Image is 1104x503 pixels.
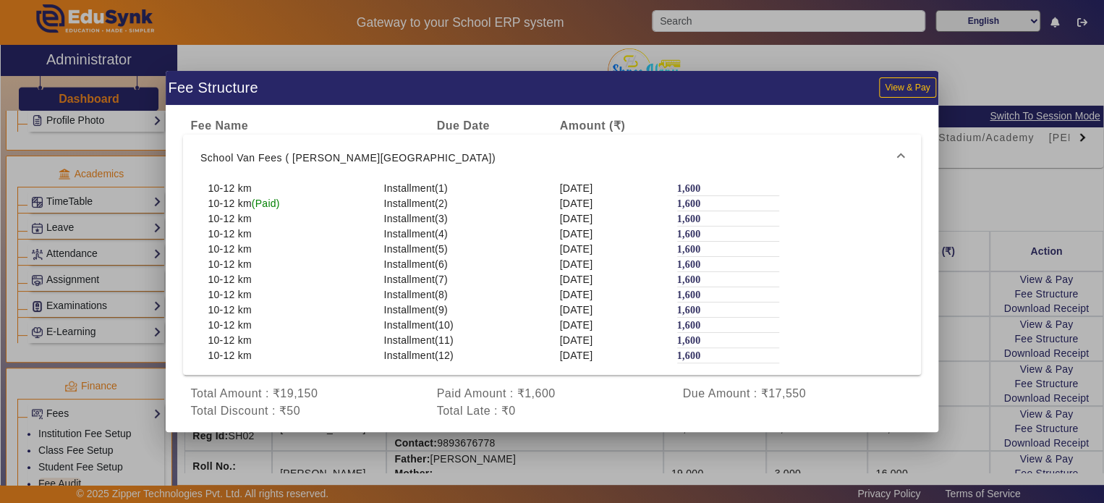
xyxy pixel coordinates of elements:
label: 1,600 [677,258,701,271]
label: 1,600 [677,213,701,225]
span: [DATE] [560,258,593,270]
b: Fee Name [190,119,248,132]
span: [DATE] [560,243,593,255]
span: Installment(9) [383,304,447,316]
span: Installment(1) [383,182,447,194]
span: [DATE] [560,350,593,361]
span: [DATE] [560,334,593,346]
div: Total Late : ₹0 [429,402,675,420]
div: Total Amount : ₹19,150 [183,385,429,402]
div: School Van Fees ( [PERSON_NAME][GEOGRAPHIC_DATA]) [183,181,921,375]
label: 1,600 [677,182,701,195]
span: 10-12 km [208,181,251,195]
span: 10-12 km [208,211,251,226]
label: 1,600 [677,289,701,301]
button: View & Pay [879,77,935,97]
span: Installment(5) [383,243,447,255]
span: [DATE] [560,213,593,224]
span: 10-12 km [208,272,251,287]
div: Due Amount : ₹17,550 [675,385,921,402]
span: Installment(7) [383,274,447,285]
span: 10-12 km [208,333,251,347]
div: Paid Amount : ₹1,600 [429,385,675,402]
span: 10-12 km [208,318,251,332]
mat-expansion-panel-header: School Van Fees ( [PERSON_NAME][GEOGRAPHIC_DATA]) [183,135,921,181]
p: Fee Structure [168,76,258,99]
label: 1,600 [677,243,701,255]
span: (Paid) [252,196,280,211]
span: [DATE] [560,182,593,194]
span: Installment(3) [383,213,447,224]
span: 10-12 km [208,227,251,241]
span: 10-12 km [208,348,251,363]
label: 1,600 [677,228,701,240]
span: [DATE] [560,319,593,331]
b: Due Date [436,119,489,132]
label: 1,600 [677,319,701,331]
span: [DATE] [560,228,593,240]
span: Installment(4) [383,228,447,240]
span: Installment(6) [383,258,447,270]
span: 10-12 km [208,196,251,211]
span: 10-12 km [208,242,251,256]
span: 10-12 km [208,257,251,271]
b: Amount (₹) [560,119,626,132]
label: 1,600 [677,350,701,362]
div: Total Discount : ₹50 [183,402,429,420]
label: 1,600 [677,274,701,286]
span: 10-12 km [208,303,251,317]
span: Installment(11) [383,334,453,346]
span: 10-12 km [208,287,251,302]
span: [DATE] [560,289,593,300]
span: Installment(12) [383,350,453,361]
span: [DATE] [560,198,593,209]
span: [DATE] [560,274,593,285]
label: 1,600 [677,198,701,210]
span: School Van Fees ( [PERSON_NAME][GEOGRAPHIC_DATA]) [200,149,898,166]
span: Installment(10) [383,319,453,331]
label: 1,600 [677,334,701,347]
span: Installment(2) [383,198,447,209]
span: Installment(8) [383,289,447,300]
span: [DATE] [560,304,593,316]
label: 1,600 [677,304,701,316]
